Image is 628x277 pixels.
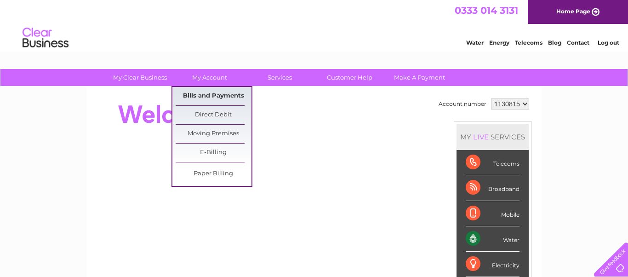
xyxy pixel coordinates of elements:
[466,226,520,252] div: Water
[176,125,251,143] a: Moving Premises
[466,201,520,226] div: Mobile
[515,39,542,46] a: Telecoms
[598,39,619,46] a: Log out
[466,252,520,277] div: Electricity
[455,5,518,16] a: 0333 014 3131
[471,133,491,141] div: LIVE
[176,87,251,105] a: Bills and Payments
[466,150,520,175] div: Telecoms
[466,39,484,46] a: Water
[466,175,520,201] div: Broadband
[176,165,251,183] a: Paper Billing
[567,39,589,46] a: Contact
[176,144,251,162] a: E-Billing
[102,69,178,86] a: My Clear Business
[176,106,251,124] a: Direct Debit
[242,69,318,86] a: Services
[312,69,388,86] a: Customer Help
[172,69,248,86] a: My Account
[97,5,532,45] div: Clear Business is a trading name of Verastar Limited (registered in [GEOGRAPHIC_DATA] No. 3667643...
[22,24,69,52] img: logo.png
[382,69,457,86] a: Make A Payment
[548,39,561,46] a: Blog
[457,124,529,150] div: MY SERVICES
[436,96,489,112] td: Account number
[489,39,509,46] a: Energy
